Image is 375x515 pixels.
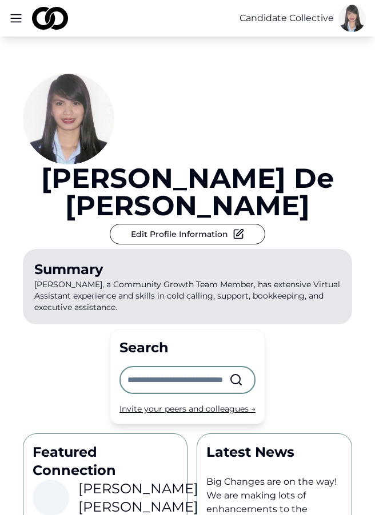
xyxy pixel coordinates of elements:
[33,443,178,480] p: Featured Connection
[119,403,256,415] div: Invite your peers and colleagues →
[32,7,68,30] img: logo
[23,249,352,324] p: [PERSON_NAME], a Community Growth Team Member, has extensive Virtual Assistant experience and ski...
[34,260,341,279] div: Summary
[23,164,352,219] a: [PERSON_NAME] de [PERSON_NAME]
[206,443,342,461] p: Latest News
[23,73,114,164] img: 51457996-7adf-4995-be40-a9f8ac946256-Picture1-profile_picture.jpg
[240,11,334,25] button: Candidate Collective
[338,5,366,32] img: 51457996-7adf-4995-be40-a9f8ac946256-Picture1-profile_picture.jpg
[119,339,256,357] div: Search
[110,224,265,244] button: Edit Profile Information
